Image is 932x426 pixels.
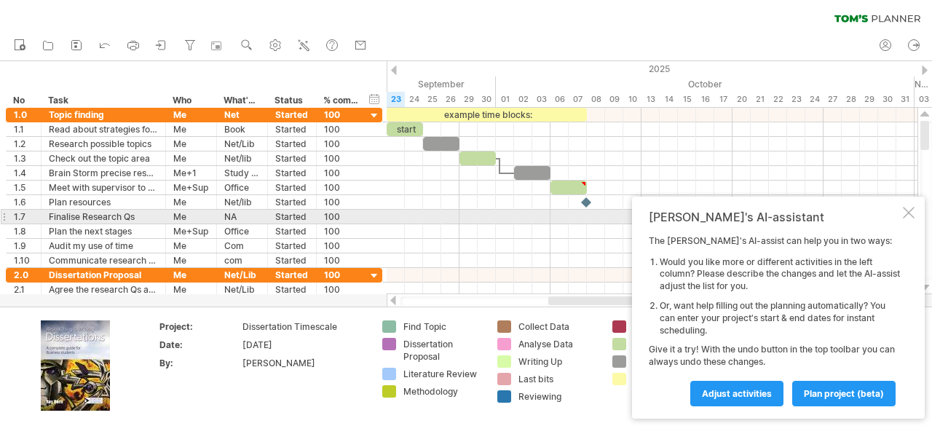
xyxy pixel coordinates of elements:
[49,224,158,238] div: Plan the next stages
[324,108,359,122] div: 100
[275,239,309,253] div: Started
[649,210,900,224] div: [PERSON_NAME]'s AI-assistant
[324,137,359,151] div: 100
[275,210,309,224] div: Started
[275,137,309,151] div: Started
[14,181,33,194] div: 1.5
[224,210,260,224] div: NA
[14,210,33,224] div: 1.7
[518,338,598,350] div: Analyse Data
[242,357,365,369] div: [PERSON_NAME]
[751,92,769,107] div: Tuesday, 21 October 2025
[387,108,587,122] div: example time blocks:
[702,388,772,399] span: Adjust activities
[878,92,896,107] div: Thursday, 30 October 2025
[324,253,359,267] div: 100
[48,93,157,108] div: Task
[518,320,598,333] div: Collect Data
[224,166,260,180] div: Study Room
[805,92,824,107] div: Friday, 24 October 2025
[49,239,158,253] div: Audit my use of time
[242,320,365,333] div: Dissertation Timescale
[324,283,359,296] div: 100
[173,108,209,122] div: Me
[159,357,240,369] div: By:
[14,108,33,122] div: 1.0
[49,283,158,296] div: Agree the research Qs and scope
[569,92,587,107] div: Tuesday, 7 October 2025
[792,381,896,406] a: plan project (beta)
[275,224,309,238] div: Started
[324,166,359,180] div: 100
[14,268,33,282] div: 2.0
[387,122,423,136] div: start
[275,93,308,108] div: Status
[860,92,878,107] div: Wednesday, 29 October 2025
[623,92,641,107] div: Friday, 10 October 2025
[224,195,260,209] div: Net/lib
[769,92,787,107] div: Wednesday, 22 October 2025
[441,92,459,107] div: Friday, 26 September 2025
[173,210,209,224] div: Me
[49,151,158,165] div: Check out the topic area
[173,93,208,108] div: Who
[459,92,478,107] div: Monday, 29 September 2025
[714,92,732,107] div: Friday, 17 October 2025
[387,92,405,107] div: Tuesday, 23 September 2025
[403,385,483,398] div: Methodology
[478,92,496,107] div: Tuesday, 30 September 2025
[324,151,359,165] div: 100
[275,166,309,180] div: Started
[403,368,483,380] div: Literature Review
[173,268,209,282] div: Me
[173,122,209,136] div: Me
[49,210,158,224] div: Finalise Research Qs
[496,92,514,107] div: Wednesday, 1 October 2025
[173,195,209,209] div: Me
[323,93,358,108] div: % complete
[14,283,33,296] div: 2.1
[804,388,884,399] span: plan project (beta)
[224,253,260,267] div: com
[173,151,209,165] div: Me
[275,108,309,122] div: Started
[660,256,900,293] li: Would you like more or different activities in the left column? Please describe the changes and l...
[14,253,33,267] div: 1.10
[159,339,240,351] div: Date:
[173,253,209,267] div: Me
[696,92,714,107] div: Thursday, 16 October 2025
[275,283,309,296] div: Started
[224,268,260,282] div: Net/Lib
[173,181,209,194] div: Me+Sup
[49,122,158,136] div: Read about strategies for finding a topic
[690,381,783,406] a: Adjust activities
[224,151,260,165] div: Net/lib
[159,320,240,333] div: Project:
[49,268,158,282] div: Dissertation Proposal
[14,239,33,253] div: 1.9
[496,76,915,92] div: October 2025
[242,339,365,351] div: [DATE]
[14,122,33,136] div: 1.1
[324,268,359,282] div: 100
[324,210,359,224] div: 100
[605,92,623,107] div: Thursday, 9 October 2025
[423,92,441,107] div: Thursday, 25 September 2025
[14,224,33,238] div: 1.8
[660,300,900,336] li: Or, want help filling out the planning automatically? You can enter your project's start & end da...
[896,92,915,107] div: Friday, 31 October 2025
[532,92,550,107] div: Friday, 3 October 2025
[787,92,805,107] div: Thursday, 23 October 2025
[173,137,209,151] div: Me
[324,122,359,136] div: 100
[518,390,598,403] div: Reviewing
[224,239,260,253] div: Com
[324,195,359,209] div: 100
[224,122,260,136] div: Book
[224,93,259,108] div: What's needed
[678,92,696,107] div: Wednesday, 15 October 2025
[224,224,260,238] div: Office
[275,195,309,209] div: Started
[173,283,209,296] div: Me
[518,373,598,385] div: Last bits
